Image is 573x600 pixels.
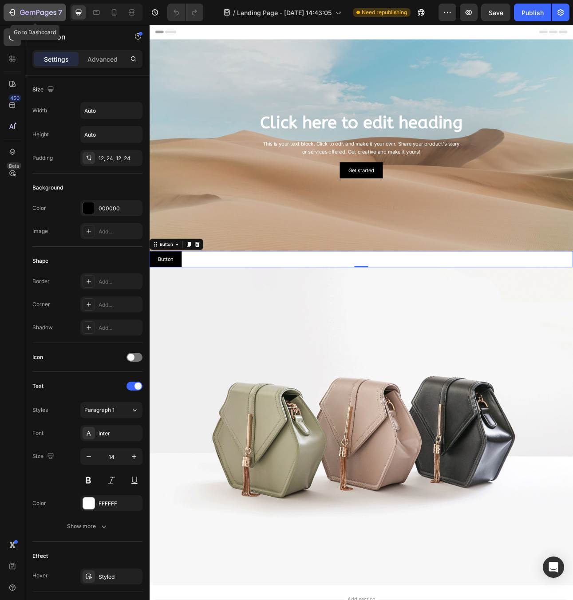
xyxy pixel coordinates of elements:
[32,277,50,285] div: Border
[32,353,43,361] div: Icon
[32,552,48,560] div: Effect
[32,130,49,138] div: Height
[99,301,140,309] div: Add...
[99,205,140,213] div: 000000
[514,4,551,21] button: Publish
[99,430,140,438] div: Inter
[150,25,573,600] iframe: To enrich screen reader interactions, please activate Accessibility in Grammarly extension settings
[32,84,56,96] div: Size
[44,55,69,64] p: Settings
[32,499,46,507] div: Color
[7,162,21,170] div: Beta
[32,184,63,192] div: Background
[32,204,46,212] div: Color
[32,227,48,235] div: Image
[80,402,142,418] button: Paragraph 1
[250,178,283,188] div: Get started
[32,154,53,162] div: Padding
[99,154,140,162] div: 12, 24, 12, 24
[43,32,119,42] p: Button
[99,324,140,332] div: Add...
[99,278,140,286] div: Add...
[233,8,235,17] span: /
[32,382,43,390] div: Text
[237,8,332,17] span: Landing Page - [DATE] 14:43:05
[362,8,407,16] span: Need republishing
[481,4,510,21] button: Save
[32,572,48,580] div: Hover
[8,95,21,102] div: 450
[239,173,293,193] button: Get started
[87,55,118,64] p: Advanced
[543,557,564,578] div: Open Intercom Messenger
[32,107,47,114] div: Width
[99,228,140,236] div: Add...
[58,7,62,18] p: 7
[7,144,526,166] div: This is your text block. Click to edit and make it your own. Share your product's story or servic...
[167,4,203,21] div: Undo/Redo
[32,300,50,308] div: Corner
[7,110,526,137] h2: Click here to edit heading
[84,406,115,414] span: Paragraph 1
[81,103,142,118] input: Auto
[11,272,31,280] div: Button
[32,324,53,332] div: Shadow
[81,126,142,142] input: Auto
[32,518,142,534] button: Show more
[99,500,140,508] div: FFFFFF
[32,450,56,462] div: Size
[99,573,140,581] div: Styled
[4,4,66,21] button: 7
[489,9,503,16] span: Save
[32,429,43,437] div: Font
[522,8,544,17] div: Publish
[11,290,30,300] p: Button
[67,522,108,531] div: Show more
[32,406,48,414] div: Styles
[32,257,48,265] div: Shape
